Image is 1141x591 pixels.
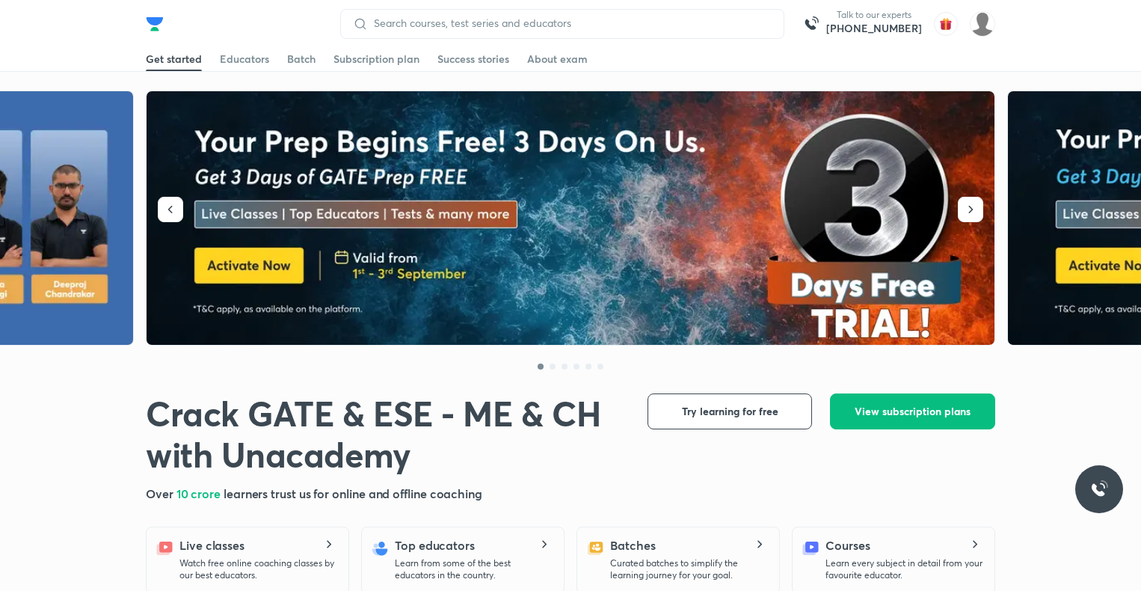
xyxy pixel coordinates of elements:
h5: Courses [825,536,870,554]
span: learners trust us for online and offline coaching [224,486,482,501]
h5: Batches [610,536,655,554]
span: Over [146,486,176,501]
h5: Top educators [395,536,475,554]
button: View subscription plans [830,394,995,429]
div: Educators [220,52,269,67]
div: Get started [146,52,202,67]
a: Get started [146,47,202,71]
p: Talk to our experts [826,9,922,21]
div: Success stories [437,52,509,67]
span: View subscription plans [855,404,971,419]
a: [PHONE_NUMBER] [826,21,922,36]
p: Learn every subject in detail from your favourite educator. [825,557,982,581]
img: Company Logo [146,15,164,33]
img: avatar [934,12,958,36]
img: Prashant Kumar [970,11,995,37]
button: Try learning for free [648,394,812,429]
div: About exam [527,52,588,67]
a: Batch [287,47,316,71]
h5: Live classes [179,536,244,554]
a: Subscription plan [333,47,419,71]
span: 10 crore [176,486,224,501]
a: Success stories [437,47,509,71]
p: Curated batches to simplify the learning journey for your goal. [610,557,767,581]
img: call-us [796,9,826,39]
a: About exam [527,47,588,71]
a: Educators [220,47,269,71]
h1: Crack GATE & ESE - ME & CH with Unacademy [146,394,624,476]
img: ttu [1090,480,1108,498]
div: Batch [287,52,316,67]
p: Learn from some of the best educators in the country. [395,557,552,581]
input: Search courses, test series and educators [368,17,772,29]
p: Watch free online coaching classes by our best educators. [179,557,336,581]
span: Try learning for free [682,404,778,419]
div: Subscription plan [333,52,419,67]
